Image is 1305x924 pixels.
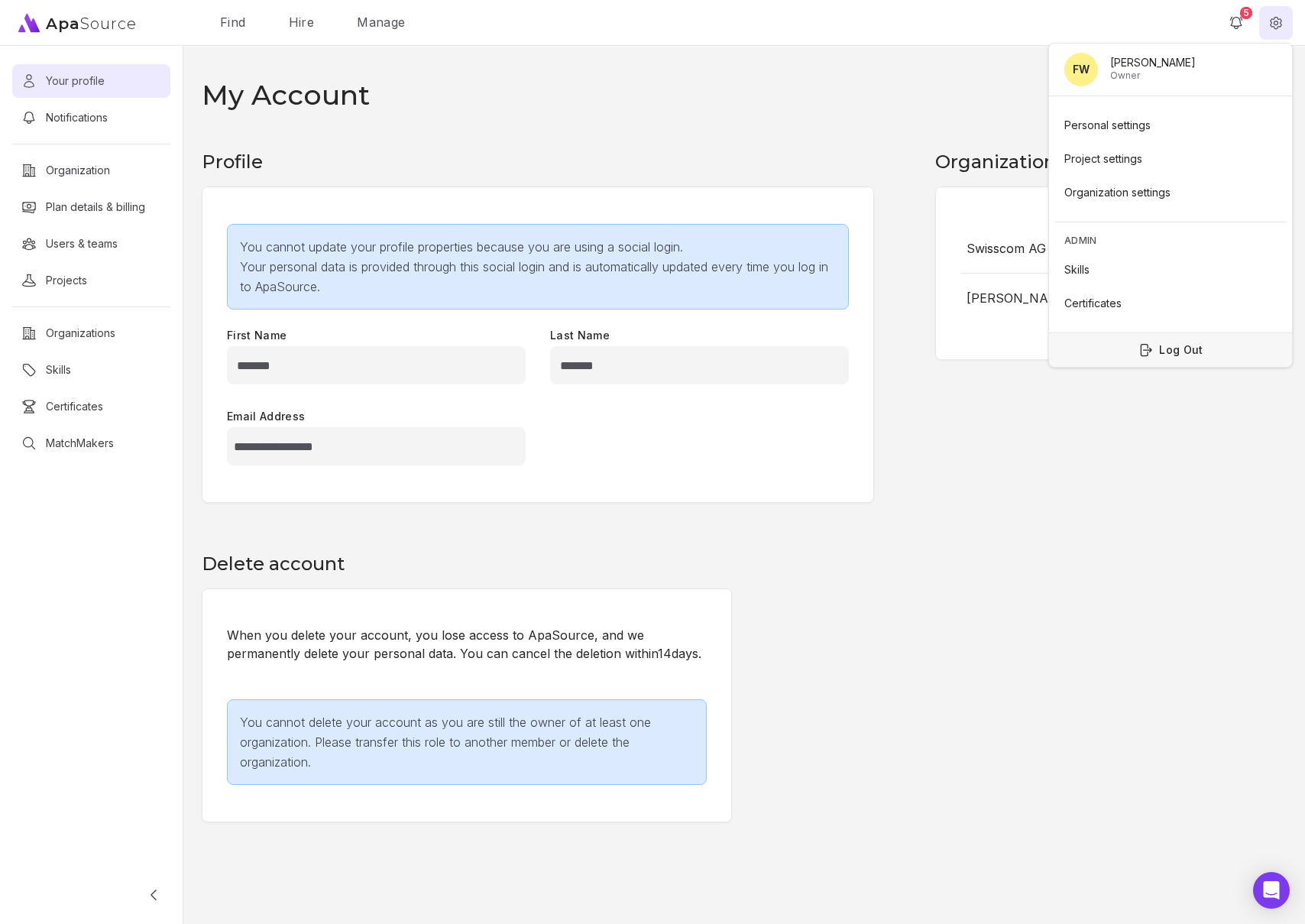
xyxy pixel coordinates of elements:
[240,712,694,772] div: You cannot delete your account as you are still the owner of at least one organization. Please tr...
[202,552,732,576] h2: Delete account
[1055,235,1286,247] header: Admin
[46,110,108,125] div: Notifications
[227,328,526,343] label: First Name
[46,163,110,178] div: Organization
[46,326,115,341] div: Organizations
[12,390,170,423] a: Certificates
[1253,872,1290,909] div: Open Intercom Messenger
[935,150,1287,174] h2: Organizations
[46,399,103,414] div: Certificates
[227,626,707,663] p: When you delete your account, you lose access to ApaSource, and we permanently delete your person...
[967,280,1072,316] div: [PERSON_NAME]
[46,73,105,89] div: Your profile
[12,353,170,387] a: Skills
[202,79,370,110] h1: My Account
[12,316,170,350] a: Organizations
[12,227,170,261] a: Users & teams
[12,264,170,297] a: Projects
[1064,53,1098,86] div: FW
[1055,253,1286,287] a: Skills
[12,190,170,224] a: Plan details & billing
[1055,287,1286,320] a: Certificates
[1110,57,1196,68] p: [PERSON_NAME]
[202,150,874,174] h2: Profile
[46,436,114,451] div: MatchMakers
[1055,109,1286,142] a: Personal settings
[12,101,170,135] a: Notifications
[12,154,170,187] a: Organization
[1055,176,1286,209] a: Organization settings
[1055,142,1286,176] a: Project settings
[12,426,170,460] a: MatchMakers
[12,64,170,98] a: Your profile
[46,273,87,288] div: Projects
[46,362,71,378] div: Skills
[967,230,1046,267] div: Swisscom AG
[46,199,145,215] div: Plan details & billing
[1110,68,1196,82] span: Owner
[227,409,526,424] label: Email Address
[1159,342,1203,358] span: Log Out
[550,328,849,343] label: Last Name
[46,236,118,251] div: Users & teams
[240,237,836,297] div: You cannot update your profile properties because you are using a social login. Your personal dat...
